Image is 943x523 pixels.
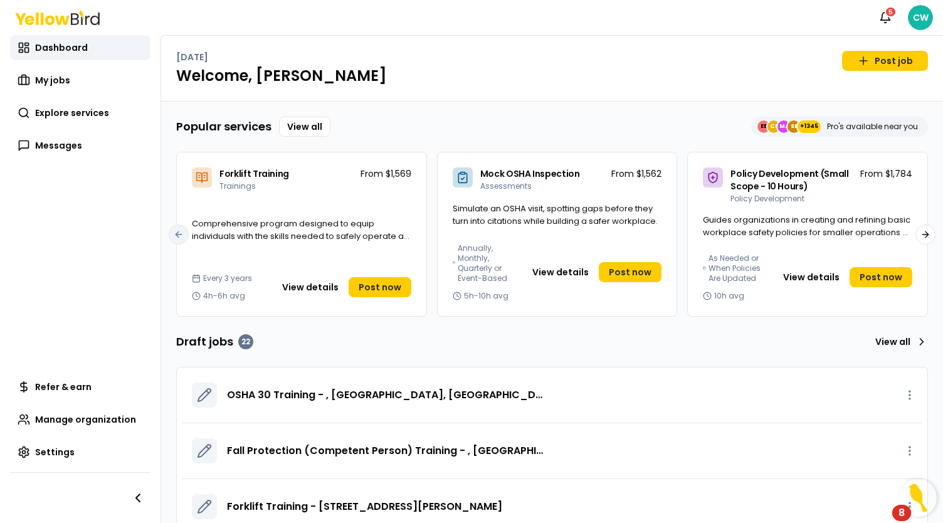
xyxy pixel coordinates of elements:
span: 10h avg [714,291,744,301]
p: From $1,569 [361,167,411,180]
h3: Popular services [176,118,271,135]
p: [DATE] [176,51,208,63]
span: Mock OSHA Inspection [480,167,580,180]
span: Explore services [35,107,109,119]
span: As Needed or When Policies Are Updated [709,253,765,283]
span: Forklift Training [219,167,289,180]
span: Settings [35,446,75,458]
span: Policy Development [730,193,804,204]
span: My jobs [35,74,70,87]
a: Explore services [10,100,150,125]
span: Every 3 years [203,273,252,283]
span: Trainings [219,181,256,191]
span: 5h-10h avg [464,291,508,301]
h1: Welcome, [PERSON_NAME] [176,66,928,86]
span: 4h-6h avg [203,291,245,301]
span: SE [788,120,800,133]
button: View details [275,277,346,297]
a: My jobs [10,68,150,93]
a: Settings [10,440,150,465]
span: Assessments [480,181,532,191]
span: Dashboard [35,41,88,54]
span: +1345 [800,120,818,133]
h3: Draft jobs [176,333,253,351]
span: Refer & earn [35,381,92,393]
p: Pro's available near you [827,122,918,132]
a: Refer & earn [10,374,150,399]
p: From $1,562 [611,167,661,180]
span: Post now [860,271,902,283]
a: Fall Protection (Competent Person) Training - , [GEOGRAPHIC_DATA] [227,443,548,458]
a: View all [279,117,330,137]
div: 22 [238,334,253,349]
a: Manage organization [10,407,150,432]
a: View all [870,332,928,352]
span: Policy Development (Small Scope - 10 Hours) [730,167,848,193]
a: Dashboard [10,35,150,60]
a: Post now [599,262,661,282]
span: Post now [609,266,651,278]
button: Open Resource Center, 8 new notifications [899,479,937,517]
button: 5 [873,5,898,30]
a: Post now [349,277,411,297]
span: CW [908,5,933,30]
span: Manage organization [35,413,136,426]
span: EE [757,120,770,133]
a: Post now [850,267,912,287]
span: Simulate an OSHA visit, spotting gaps before they turn into citations while building a safer work... [453,203,658,227]
span: MJ [777,120,790,133]
a: Post job [842,51,928,71]
span: Post now [359,281,401,293]
span: CE [767,120,780,133]
span: Guides organizations in creating and refining basic workplace safety policies for smaller operati... [703,214,911,250]
a: Forklift Training - [STREET_ADDRESS][PERSON_NAME] [227,499,502,514]
button: View details [776,267,847,287]
p: From $1,784 [860,167,912,180]
div: 5 [885,6,897,18]
a: Messages [10,133,150,158]
a: OSHA 30 Training - , [GEOGRAPHIC_DATA], [GEOGRAPHIC_DATA] 98290 [227,388,548,403]
span: Messages [35,139,82,152]
span: Annually, Monthly, Quarterly or Event-Based [458,243,515,283]
span: Comprehensive program designed to equip individuals with the skills needed to safely operate a fo... [192,218,409,254]
button: View details [525,262,596,282]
